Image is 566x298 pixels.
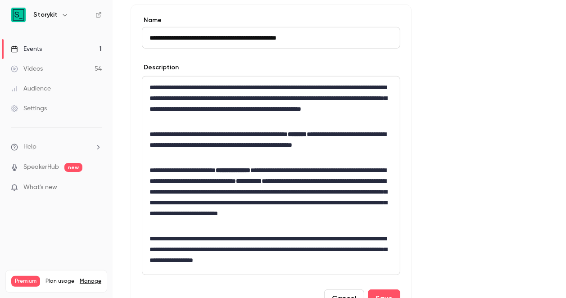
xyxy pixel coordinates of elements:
label: Name [142,16,400,25]
div: Audience [11,84,51,93]
img: Storykit [11,8,26,22]
span: Help [23,142,36,152]
span: new [64,163,82,172]
section: description [142,76,400,275]
iframe: Noticeable Trigger [91,184,102,192]
label: Description [142,63,179,72]
span: Plan usage [45,278,74,285]
a: SpeakerHub [23,163,59,172]
span: What's new [23,183,57,192]
a: Manage [80,278,101,285]
div: Settings [11,104,47,113]
h6: Storykit [33,10,58,19]
div: editor [142,77,400,275]
div: Events [11,45,42,54]
li: help-dropdown-opener [11,142,102,152]
div: Videos [11,64,43,73]
span: Premium [11,276,40,287]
